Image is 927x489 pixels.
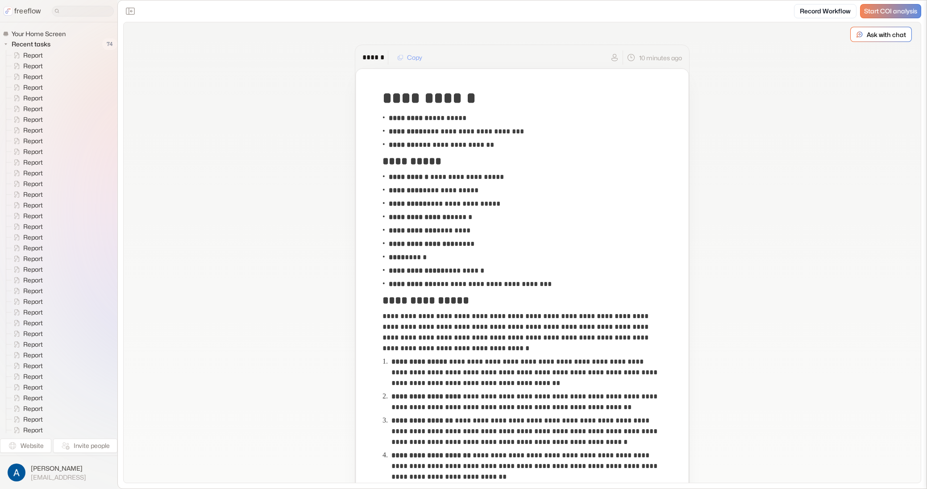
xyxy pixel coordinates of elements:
[31,464,86,473] span: [PERSON_NAME]
[6,253,46,264] a: Report
[21,158,46,167] span: Report
[6,414,46,425] a: Report
[102,38,117,50] span: 74
[21,254,46,263] span: Report
[21,179,46,188] span: Report
[21,404,46,413] span: Report
[6,146,46,157] a: Report
[4,6,41,17] a: freeflow
[6,82,46,93] a: Report
[6,318,46,328] a: Report
[6,296,46,307] a: Report
[6,50,46,61] a: Report
[8,464,25,481] img: profile
[21,201,46,210] span: Report
[6,200,46,211] a: Report
[864,8,917,15] span: Start COI analysis
[6,168,46,178] a: Report
[6,232,46,243] a: Report
[867,30,906,39] p: Ask with chat
[21,62,46,70] span: Report
[6,61,46,71] a: Report
[21,211,46,220] span: Report
[31,473,86,481] span: [EMAIL_ADDRESS]
[21,190,46,199] span: Report
[14,6,41,17] p: freeflow
[6,189,46,200] a: Report
[392,50,428,65] button: Copy
[21,137,46,145] span: Report
[21,351,46,360] span: Report
[21,51,46,60] span: Report
[21,115,46,124] span: Report
[21,147,46,156] span: Report
[6,350,46,361] a: Report
[21,222,46,231] span: Report
[21,286,46,295] span: Report
[21,276,46,285] span: Report
[6,393,46,403] a: Report
[21,126,46,135] span: Report
[21,329,46,338] span: Report
[21,169,46,178] span: Report
[860,4,921,18] a: Start COI analysis
[6,211,46,221] a: Report
[6,371,46,382] a: Report
[21,361,46,370] span: Report
[6,136,46,146] a: Report
[6,425,46,435] a: Report
[6,382,46,393] a: Report
[21,426,46,435] span: Report
[10,29,68,38] span: Your Home Screen
[6,104,46,114] a: Report
[21,72,46,81] span: Report
[6,307,46,318] a: Report
[21,83,46,92] span: Report
[6,286,46,296] a: Report
[21,372,46,381] span: Report
[6,114,46,125] a: Report
[6,264,46,275] a: Report
[6,361,46,371] a: Report
[21,340,46,349] span: Report
[6,328,46,339] a: Report
[6,71,46,82] a: Report
[6,221,46,232] a: Report
[6,93,46,104] a: Report
[3,39,54,50] button: Recent tasks
[794,4,856,18] a: Record Workflow
[6,243,46,253] a: Report
[6,178,46,189] a: Report
[21,383,46,392] span: Report
[21,394,46,402] span: Report
[21,308,46,317] span: Report
[21,265,46,274] span: Report
[21,233,46,242] span: Report
[3,29,69,38] a: Your Home Screen
[21,94,46,103] span: Report
[21,244,46,253] span: Report
[53,439,117,453] button: Invite people
[6,157,46,168] a: Report
[6,403,46,414] a: Report
[21,297,46,306] span: Report
[639,53,682,62] p: 10 minutes ago
[6,339,46,350] a: Report
[21,104,46,113] span: Report
[5,461,112,484] button: [PERSON_NAME][EMAIL_ADDRESS]
[6,125,46,136] a: Report
[6,275,46,286] a: Report
[10,40,53,49] span: Recent tasks
[21,415,46,424] span: Report
[123,4,137,18] button: Close the sidebar
[21,319,46,327] span: Report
